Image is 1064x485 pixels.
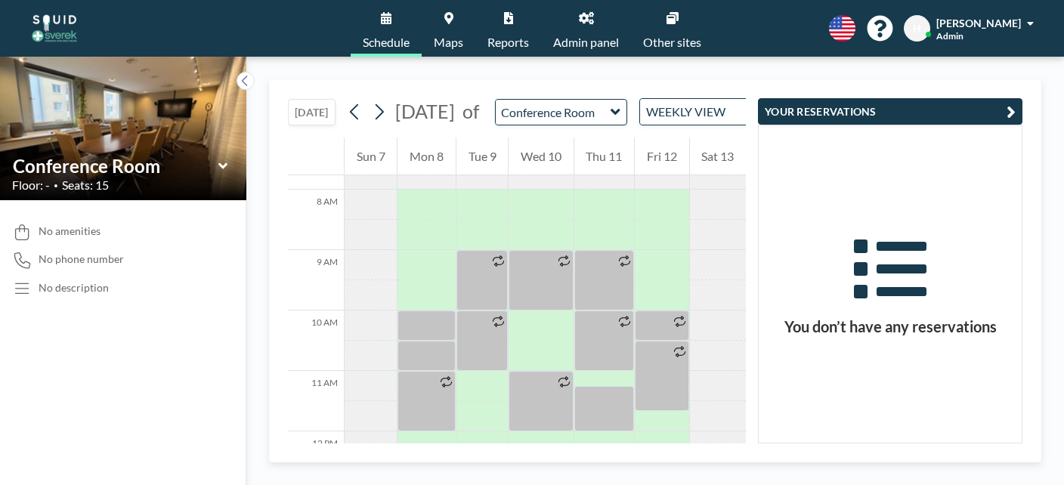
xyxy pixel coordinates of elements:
div: Search for option [640,99,771,125]
span: Maps [434,36,463,48]
span: [DATE] [395,100,455,122]
span: Floor: - [12,178,50,193]
span: WEEKLY VIEW [643,102,728,122]
div: Wed 10 [509,137,573,175]
button: YOUR RESERVATIONS [758,98,1022,125]
div: No description [39,281,109,295]
button: [DATE] [288,99,336,125]
input: Conference Room [496,100,611,125]
span: No phone number [39,252,124,266]
span: Reports [487,36,529,48]
span: No amenities [39,224,101,238]
span: Schedule [363,36,410,48]
span: H [913,22,921,36]
div: Thu 11 [574,137,634,175]
span: Admin [936,30,963,42]
span: Seats: 15 [62,178,109,193]
h3: You don’t have any reservations [759,317,1022,336]
div: Sat 13 [690,137,746,175]
span: Admin panel [553,36,619,48]
input: Search for option [730,102,746,122]
span: Other sites [643,36,701,48]
div: Fri 12 [635,137,688,175]
div: Tue 9 [456,137,508,175]
span: [PERSON_NAME] [936,17,1021,29]
div: Mon 8 [397,137,455,175]
div: 11 AM [288,371,344,431]
div: 9 AM [288,250,344,310]
input: Conference Room [13,155,218,177]
span: • [54,181,58,190]
div: 8 AM [288,190,344,250]
div: Sun 7 [345,137,397,175]
div: 10 AM [288,310,344,371]
span: of [462,100,479,123]
img: organization-logo [24,14,85,44]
